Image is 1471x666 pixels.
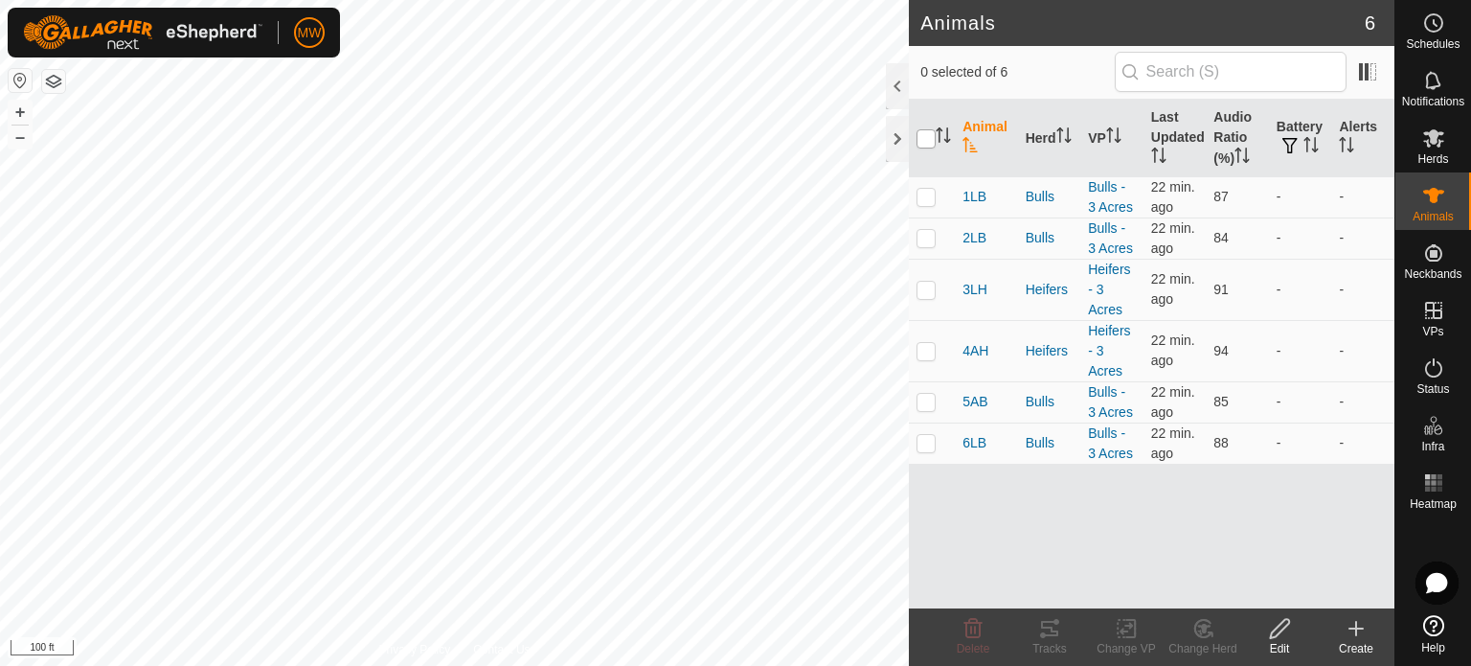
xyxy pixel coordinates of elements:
td: - [1331,176,1394,218]
button: + [9,101,32,124]
button: Map Layers [42,70,65,93]
td: - [1269,381,1332,423]
div: Bulls [1026,392,1074,412]
td: - [1269,423,1332,464]
span: Help [1421,642,1445,654]
td: - [1269,259,1332,320]
input: Search (S) [1115,52,1347,92]
span: Delete [957,642,990,655]
a: Help [1395,608,1471,661]
span: Infra [1421,441,1444,452]
th: Alerts [1331,100,1394,177]
td: - [1331,259,1394,320]
span: Aug 20, 2025, 3:05 PM [1151,384,1195,420]
span: 0 selected of 6 [920,62,1114,82]
div: Edit [1241,640,1318,657]
p-sorticon: Activate to sort [1151,150,1166,166]
span: Herds [1417,153,1448,165]
span: 1LB [962,187,986,207]
td: - [1269,320,1332,381]
a: Heifers - 3 Acres [1088,323,1130,379]
span: 3LH [962,280,987,300]
p-sorticon: Activate to sort [1303,140,1319,155]
span: Status [1416,383,1449,395]
span: Aug 20, 2025, 3:05 PM [1151,425,1195,461]
p-sorticon: Activate to sort [1339,140,1354,155]
div: Heifers [1026,341,1074,361]
td: - [1331,320,1394,381]
a: Contact Us [473,641,530,658]
p-sorticon: Activate to sort [936,130,951,146]
h2: Animals [920,11,1365,34]
th: Audio Ratio (%) [1206,100,1269,177]
span: 84 [1213,230,1229,245]
span: Notifications [1402,96,1464,107]
td: - [1269,176,1332,218]
th: Herd [1018,100,1081,177]
td: - [1331,423,1394,464]
span: 6LB [962,433,986,453]
button: – [9,126,32,149]
th: Last Updated [1143,100,1207,177]
p-sorticon: Activate to sort [1106,130,1121,146]
div: Bulls [1026,187,1074,207]
span: 5AB [962,392,987,412]
div: Heifers [1026,280,1074,300]
span: Aug 20, 2025, 3:05 PM [1151,220,1195,256]
span: 87 [1213,189,1229,204]
a: Bulls - 3 Acres [1088,425,1133,461]
span: 91 [1213,282,1229,297]
th: Animal [955,100,1018,177]
td: - [1331,218,1394,259]
span: 85 [1213,394,1229,409]
div: Change Herd [1165,640,1241,657]
td: - [1331,381,1394,423]
div: Bulls [1026,228,1074,248]
span: 88 [1213,435,1229,450]
span: Animals [1413,211,1454,222]
img: Gallagher Logo [23,15,262,50]
span: 94 [1213,343,1229,358]
p-sorticon: Activate to sort [1056,130,1072,146]
span: Aug 20, 2025, 3:05 PM [1151,179,1195,215]
a: Bulls - 3 Acres [1088,220,1133,256]
p-sorticon: Activate to sort [1234,150,1250,166]
th: VP [1080,100,1143,177]
span: Neckbands [1404,268,1461,280]
span: Aug 20, 2025, 3:05 PM [1151,271,1195,307]
a: Bulls - 3 Acres [1088,179,1133,215]
a: Privacy Policy [379,641,451,658]
div: Change VP [1088,640,1165,657]
button: Reset Map [9,69,32,92]
span: 2LB [962,228,986,248]
span: Schedules [1406,38,1460,50]
a: Bulls - 3 Acres [1088,384,1133,420]
span: MW [298,23,322,43]
div: Bulls [1026,433,1074,453]
span: Aug 20, 2025, 3:05 PM [1151,333,1195,368]
span: 6 [1365,9,1375,37]
span: Heatmap [1410,498,1457,510]
div: Create [1318,640,1394,657]
td: - [1269,218,1332,259]
a: Heifers - 3 Acres [1088,262,1130,317]
span: 4AH [962,341,988,361]
th: Battery [1269,100,1332,177]
span: VPs [1422,326,1443,337]
p-sorticon: Activate to sort [962,140,978,155]
div: Tracks [1011,640,1088,657]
